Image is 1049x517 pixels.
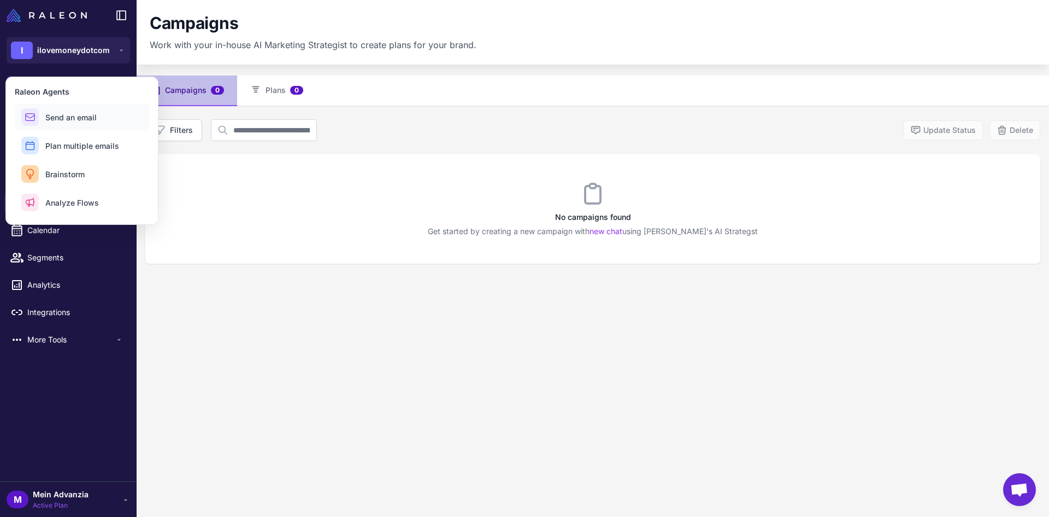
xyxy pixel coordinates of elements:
span: 0 [290,86,303,95]
a: new chat [590,226,622,236]
a: Calendar [4,219,132,242]
button: Campaigns0 [137,75,237,106]
a: Segments [4,246,132,269]
span: 0 [211,86,224,95]
a: Analytics [4,274,132,297]
span: Send an email [45,112,97,123]
button: Plan multiple emails [15,132,149,159]
a: Knowledge [4,137,132,160]
a: Raleon Logo [7,9,91,22]
img: Raleon Logo [7,9,87,22]
span: Mein Advanzia [33,489,89,501]
span: Analytics [27,279,123,291]
span: ilovemoneydotcom [37,44,110,56]
button: Filters [145,119,202,141]
p: Work with your in-house AI Marketing Strategist to create plans for your brand. [150,38,476,51]
a: Integrations [4,301,132,324]
h3: Raleon Agents [15,86,149,97]
a: Chats [4,109,132,132]
span: Plan multiple emails [45,140,119,152]
div: M [7,491,28,508]
span: Segments [27,252,123,264]
button: Send an email [15,104,149,130]
div: I [11,42,33,59]
span: More Tools [27,334,115,346]
span: Brainstorm [45,169,85,180]
button: Update Status [903,120,983,140]
button: Plans0 [237,75,316,106]
button: Analyze Flows [15,189,149,216]
a: Campaigns [4,191,132,214]
button: Brainstorm [15,161,149,187]
h3: No campaigns found [145,211,1040,223]
span: Analyze Flows [45,197,99,208]
span: Integrations [27,306,123,318]
div: Open chat [1003,473,1036,506]
a: Brief Design [4,164,132,187]
button: Delete [989,120,1040,140]
button: Iilovemoneydotcom [7,37,130,63]
h1: Campaigns [150,13,238,34]
span: Active Plan [33,501,89,510]
span: Calendar [27,224,123,236]
p: Get started by creating a new campaign with using [PERSON_NAME]'s AI Strategst [145,225,1040,237]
